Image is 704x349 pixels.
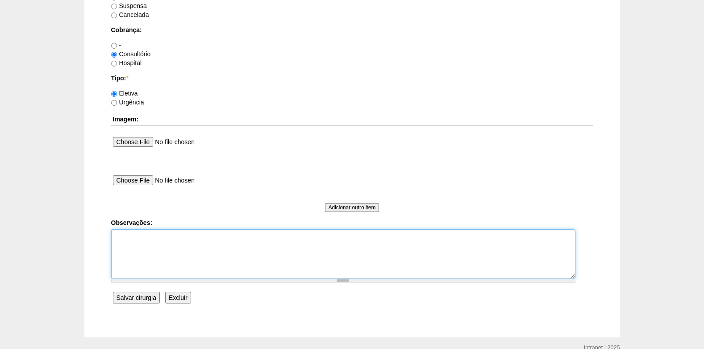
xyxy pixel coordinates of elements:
label: Tipo: [111,74,593,83]
label: Consultório [111,50,151,58]
input: Hospital [111,61,117,66]
label: - [111,42,121,49]
input: Suspensa [111,4,117,9]
input: Urgência [111,100,117,106]
label: Hospital [111,59,142,66]
input: - [111,43,117,49]
label: Cobrança: [111,25,593,34]
input: Salvar cirurgia [113,292,160,303]
input: Consultório [111,52,117,58]
input: Cancelada [111,12,117,18]
input: Eletiva [111,91,117,97]
input: Adicionar outro item [325,203,379,212]
span: Este campo é obrigatório. [126,75,128,82]
label: Urgência [111,99,144,106]
label: Suspensa [111,2,147,9]
label: Observações: [111,218,593,227]
label: Eletiva [111,90,138,97]
label: Cancelada [111,11,149,18]
input: Excluir [165,292,191,303]
th: Imagem: [111,113,593,126]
